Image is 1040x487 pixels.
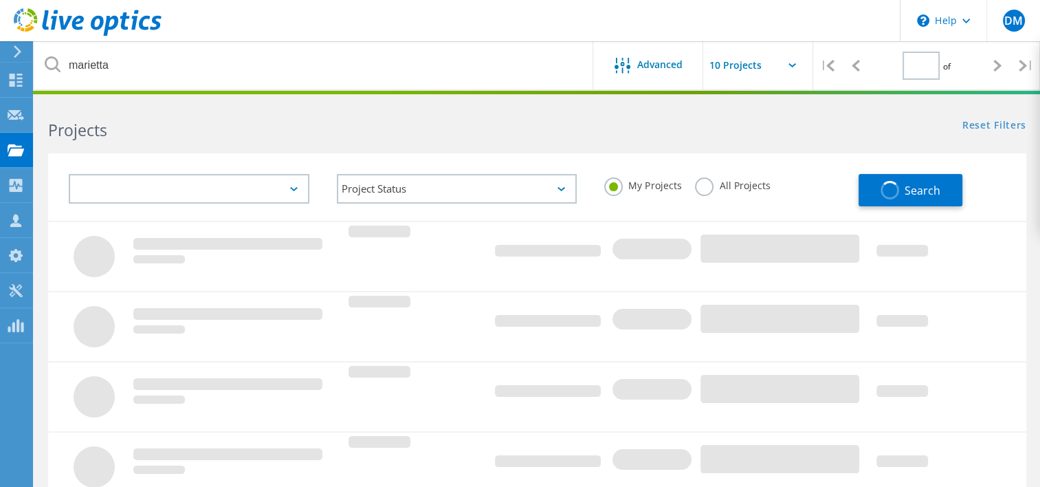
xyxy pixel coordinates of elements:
[905,183,940,198] span: Search
[14,29,162,39] a: Live Optics Dashboard
[695,177,770,191] label: All Projects
[48,119,107,141] b: Projects
[337,174,577,204] div: Project Status
[813,41,841,90] div: |
[917,14,929,27] svg: \n
[962,120,1026,132] a: Reset Filters
[1004,15,1023,26] span: DM
[637,60,683,69] span: Advanced
[34,41,594,89] input: Search projects by name, owner, ID, company, etc
[1012,41,1040,90] div: |
[859,174,962,206] button: Search
[604,177,681,191] label: My Projects
[943,61,951,72] span: of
